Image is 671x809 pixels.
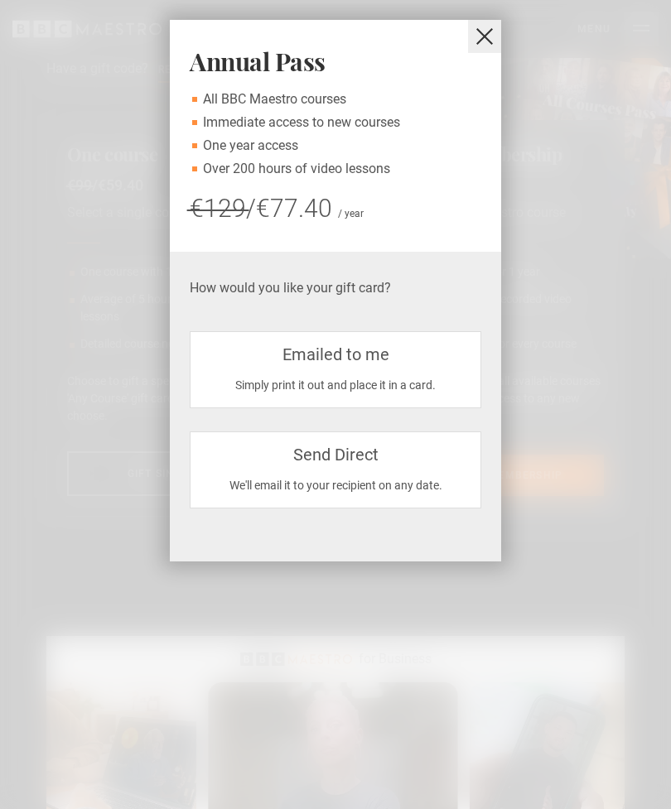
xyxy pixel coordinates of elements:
p: How would you like your gift card? [190,278,481,298]
div: / [190,192,481,224]
li: Over 200 hours of video lessons [190,159,481,179]
button: close [468,20,501,53]
li: One year access [190,136,481,156]
span: / year [338,208,364,219]
li: All BBC Maestro courses [190,89,481,109]
h3: Annual Pass [190,46,481,76]
div: Send Direct [204,442,467,467]
div: Emailed to me [204,342,467,367]
div: Simply print it out and place it in a card. [204,377,467,394]
span: €77.40 [256,194,332,223]
li: Immediate access to new courses [190,113,481,132]
div: We'll email it to your recipient on any date. [204,477,467,494]
span: €129 [190,194,246,223]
